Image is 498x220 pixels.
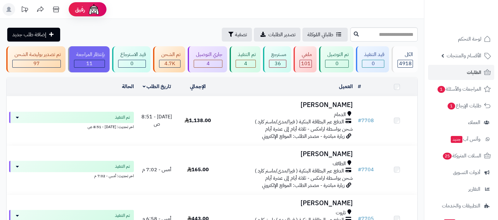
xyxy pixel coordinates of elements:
div: 36 [269,60,286,67]
div: ملغي [300,51,312,58]
span: التقارير [468,185,480,194]
span: 0 [130,60,134,67]
span: تم التنفيذ [115,163,130,170]
a: التقارير [428,182,494,197]
div: 97 [13,60,60,67]
span: الطائف [333,160,346,167]
div: اخر تحديث: أمس - 7:02 م [9,172,134,179]
div: تم التوصيل [325,51,349,58]
span: لوحة التحكم [458,35,481,43]
a: العميل [339,83,353,90]
span: إضافة طلب جديد [12,31,46,38]
span: 1 [438,86,445,93]
a: المراجعات والأسئلة1 [428,82,494,97]
a: تصدير الطلبات [254,28,301,42]
span: جديد [451,136,462,143]
span: 97 [33,60,40,67]
a: جاري التوصيل 4 [186,46,228,72]
a: بإنتظار المراجعة 11 [67,46,111,72]
span: العملاء [468,118,480,127]
div: 0 [325,60,348,67]
div: اخر تحديث: [DATE] - 8:51 ص [9,123,134,130]
span: 25 [443,153,452,160]
a: الحالة [122,83,134,90]
span: 0 [372,60,375,67]
span: # [358,166,361,173]
span: 36 [275,60,281,67]
div: الكل [398,51,413,58]
span: الدفع عبر البطاقة البنكية ( فيزا/مدى/ماستر كارد ) [255,167,344,175]
span: [DATE] - 8:51 ص [141,113,172,128]
span: أدوات التسويق [453,168,480,177]
span: الطلبات [467,68,481,77]
span: شحن بواسطة ارامكس - ثلاثة أيام إلى عشرة أيام [265,174,353,182]
span: 4 [207,60,210,67]
span: زيارة مباشرة - مصدر الطلب: الموقع الإلكتروني [262,133,345,140]
a: طلباتي المُوكلة [302,28,348,42]
a: تحديثات المنصة [17,3,32,17]
a: # [358,83,361,90]
span: الأقسام والمنتجات [447,51,481,60]
a: التطبيقات والخدمات [428,198,494,213]
a: قيد الاسترجاع 0 [111,46,152,72]
div: 11 [74,60,105,67]
a: لوحة التحكم [428,31,494,47]
div: قيد الاسترجاع [118,51,146,58]
a: الطلبات [428,65,494,80]
span: تاروت [336,209,346,217]
span: 1 [448,103,455,110]
span: الدفع عبر البطاقة البنكية ( فيزا/مدى/ماستر كارد ) [255,118,344,126]
span: رفيق [75,6,85,13]
div: مسترجع [269,51,286,58]
div: 0 [118,60,146,67]
span: تم التنفيذ [115,114,130,121]
a: السلات المتروكة25 [428,148,494,163]
span: التطبيقات والخدمات [442,201,480,210]
a: الكل4918 [390,46,419,72]
div: 101 [300,60,312,67]
a: وآتس آبجديد [428,132,494,147]
a: تم تصدير بوليصة الشحن 97 [5,46,67,72]
div: 4 [236,60,255,67]
div: تم التنفيذ [236,51,256,58]
a: أدوات التسويق [428,165,494,180]
span: السلات المتروكة [442,151,481,160]
a: #7704 [358,166,374,173]
div: 0 [362,60,384,67]
span: 0 [335,60,339,67]
span: طلباتي المُوكلة [307,31,333,38]
a: تم التوصيل 0 [318,46,355,72]
span: 1,138.00 [185,117,211,124]
span: 4918 [399,60,412,67]
span: تصدير الطلبات [268,31,295,38]
div: 4664 [159,60,180,67]
span: أمس - 7:02 م [142,166,171,173]
div: تم الشحن [159,51,180,58]
span: وآتس آب [450,135,480,144]
span: المراجعات والأسئلة [437,85,481,93]
span: طلبات الإرجاع [447,101,481,110]
span: 11 [86,60,93,67]
h3: [PERSON_NAME] [221,150,352,158]
span: الدمام [334,111,346,118]
img: ai-face.png [88,3,100,16]
div: قيد التنفيذ [362,51,384,58]
h3: [PERSON_NAME] [221,200,352,207]
div: بإنتظار المراجعة [74,51,105,58]
a: العملاء [428,115,494,130]
a: الإجمالي [190,83,206,90]
a: مسترجع 36 [262,46,292,72]
div: تم تصدير بوليصة الشحن [12,51,61,58]
button: تصفية [222,28,252,42]
a: إضافة طلب جديد [7,28,60,42]
div: 4 [194,60,222,67]
a: #7708 [358,117,374,124]
span: تصفية [235,31,247,38]
a: ملغي 101 [292,46,318,72]
span: # [358,117,361,124]
span: شحن بواسطة ارامكس - ثلاثة أيام إلى عشرة أيام [265,125,353,133]
a: تم التنفيذ 4 [228,46,262,72]
span: 4 [244,60,247,67]
a: طلبات الإرجاع1 [428,98,494,113]
span: زيارة مباشرة - مصدر الطلب: الموقع الإلكتروني [262,182,345,189]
